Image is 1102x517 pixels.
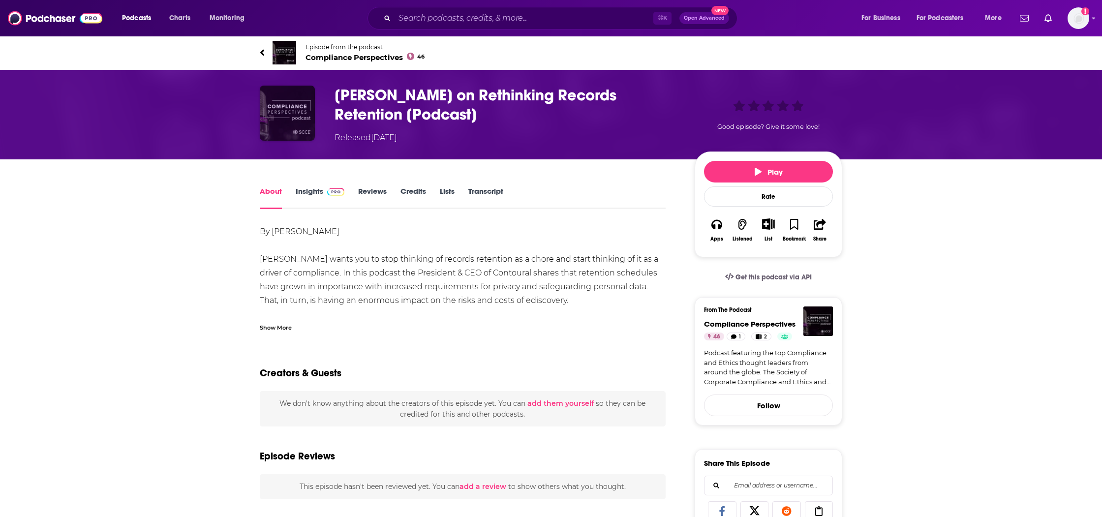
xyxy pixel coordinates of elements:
span: ⌘ K [653,12,672,25]
div: Search followers [704,476,833,495]
span: Play [755,167,783,177]
button: open menu [978,10,1014,26]
span: For Podcasters [917,11,964,25]
span: New [711,6,729,15]
h1: Mark Diamond on Rethinking Records Retention [Podcast] [335,86,679,124]
a: Reviews [358,186,387,209]
div: Search podcasts, credits, & more... [377,7,747,30]
div: Listened [733,236,753,242]
span: Charts [169,11,190,25]
button: open menu [855,10,913,26]
input: Search podcasts, credits, & more... [395,10,653,26]
button: open menu [203,10,257,26]
a: 46 [704,333,724,340]
a: 1 [727,333,745,340]
a: Get this podcast via API [717,265,820,289]
a: Compliance Perspectives [704,319,796,329]
span: Logged in as thomaskoenig [1068,7,1089,29]
div: Share [813,236,826,242]
span: Episode from the podcast [306,43,425,51]
h3: From The Podcast [704,306,825,313]
button: open menu [910,10,978,26]
button: Apps [704,212,730,248]
div: Apps [710,236,723,242]
button: Follow [704,395,833,416]
span: Compliance Perspectives [306,53,425,62]
button: Share [807,212,833,248]
span: Get this podcast via API [735,273,812,281]
a: Credits [400,186,426,209]
img: Podchaser Pro [327,188,344,196]
div: Show More ButtonList [756,212,781,248]
img: Podchaser - Follow, Share and Rate Podcasts [8,9,102,28]
div: Rate [704,186,833,207]
a: Show notifications dropdown [1041,10,1056,27]
input: Email address or username... [712,476,825,495]
img: Compliance Perspectives [273,41,296,64]
div: List [765,236,772,242]
button: Show profile menu [1068,7,1089,29]
span: Open Advanced [684,16,725,21]
span: 46 [713,332,720,342]
button: open menu [115,10,164,26]
a: InsightsPodchaser Pro [296,186,344,209]
button: Open AdvancedNew [679,12,729,24]
h3: Episode Reviews [260,450,335,462]
a: About [260,186,282,209]
span: Good episode? Give it some love! [717,123,820,130]
span: This episode hasn't been reviewed yet. You can to show others what you thought. [300,482,626,491]
a: Transcript [468,186,503,209]
div: Bookmark [783,236,806,242]
span: 2 [764,332,767,342]
h2: Creators & Guests [260,367,341,379]
button: add a review [459,481,506,492]
svg: Add a profile image [1081,7,1089,15]
img: Compliance Perspectives [803,306,833,336]
a: Charts [163,10,196,26]
img: User Profile [1068,7,1089,29]
a: 2 [751,333,771,340]
div: Released [DATE] [335,132,397,144]
button: Play [704,161,833,182]
a: Podcast featuring the top Compliance and Ethics thought leaders from around the globe. The Societ... [704,348,833,387]
button: Show More Button [758,218,778,229]
button: Bookmark [781,212,807,248]
span: 1 [739,332,741,342]
a: Lists [440,186,455,209]
span: We don't know anything about the creators of this episode yet . You can so they can be credited f... [279,399,645,419]
span: Monitoring [210,11,245,25]
a: Show notifications dropdown [1016,10,1033,27]
img: Mark Diamond on Rethinking Records Retention [Podcast] [260,86,315,141]
span: Podcasts [122,11,151,25]
a: Compliance PerspectivesEpisode from the podcastCompliance Perspectives46 [260,41,842,64]
span: For Business [861,11,900,25]
button: add them yourself [527,399,594,407]
span: More [985,11,1002,25]
h3: Share This Episode [704,458,770,468]
button: Listened [730,212,755,248]
span: 46 [417,55,425,59]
